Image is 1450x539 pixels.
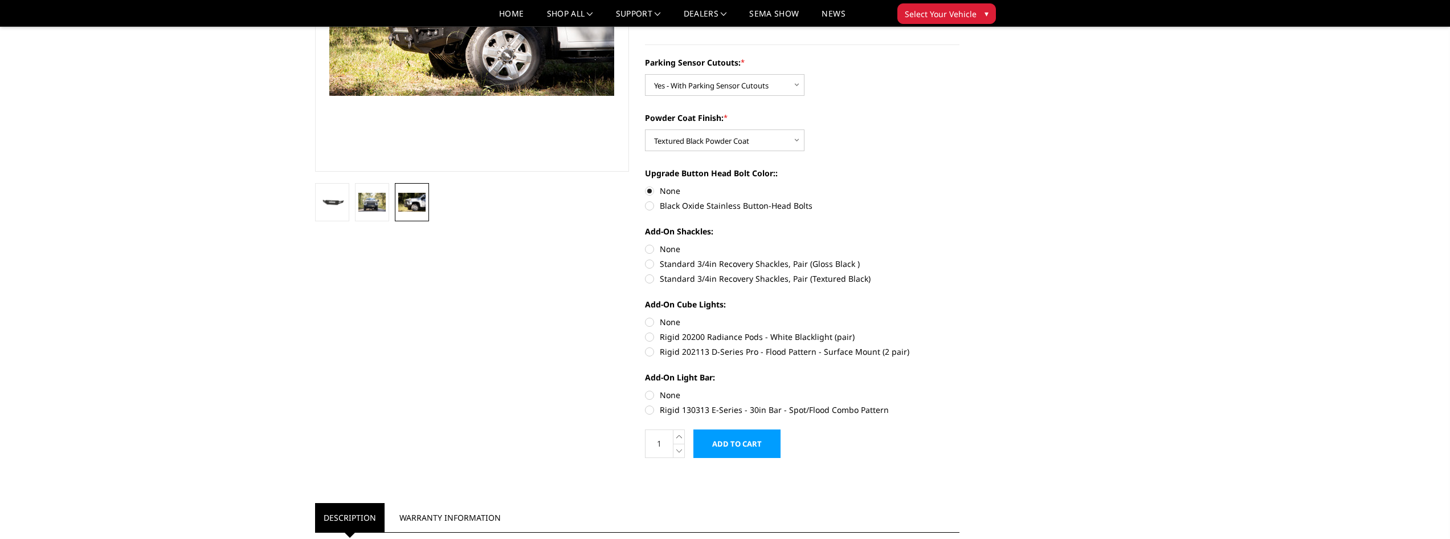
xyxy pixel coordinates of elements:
[645,258,959,270] label: Standard 3/4in Recovery Shackles, Pair (Gloss Black )
[645,273,959,285] label: Standard 3/4in Recovery Shackles, Pair (Textured Black)
[645,185,959,197] label: None
[391,503,509,532] a: Warranty Information
[645,200,959,212] label: Black Oxide Stainless Button-Head Bolts
[358,193,386,211] img: 2020 Chevrolet HD - Available in single light bar configuration only
[645,56,959,68] label: Parking Sensor Cutouts:
[645,346,959,358] label: Rigid 202113 D-Series Pro - Flood Pattern - Surface Mount (2 pair)
[315,503,385,532] a: Description
[499,10,524,26] a: Home
[645,404,959,416] label: Rigid 130313 E-Series - 30in Bar - Spot/Flood Combo Pattern
[547,10,593,26] a: shop all
[985,7,989,19] span: ▾
[645,167,959,179] label: Upgrade Button Head Bolt Color::
[645,225,959,237] label: Add-On Shackles:
[398,193,426,211] img: 2020 Chevrolet HD - Compatible with block heater connection
[822,10,845,26] a: News
[693,429,781,458] input: Add to Cart
[645,243,959,255] label: None
[684,10,727,26] a: Dealers
[645,298,959,310] label: Add-On Cube Lights:
[905,8,977,20] span: Select Your Vehicle
[645,389,959,401] label: None
[645,316,959,328] label: None
[645,371,959,383] label: Add-On Light Bar:
[318,194,346,209] img: 2020-2023 Chevrolet 2500-3500 - A2L Series - Base Front Bumper (Non Winch)
[897,3,996,24] button: Select Your Vehicle
[645,112,959,124] label: Powder Coat Finish:
[616,10,661,26] a: Support
[749,10,799,26] a: SEMA Show
[1393,484,1450,539] iframe: Chat Widget
[645,331,959,343] label: Rigid 20200 Radiance Pods - White Blacklight (pair)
